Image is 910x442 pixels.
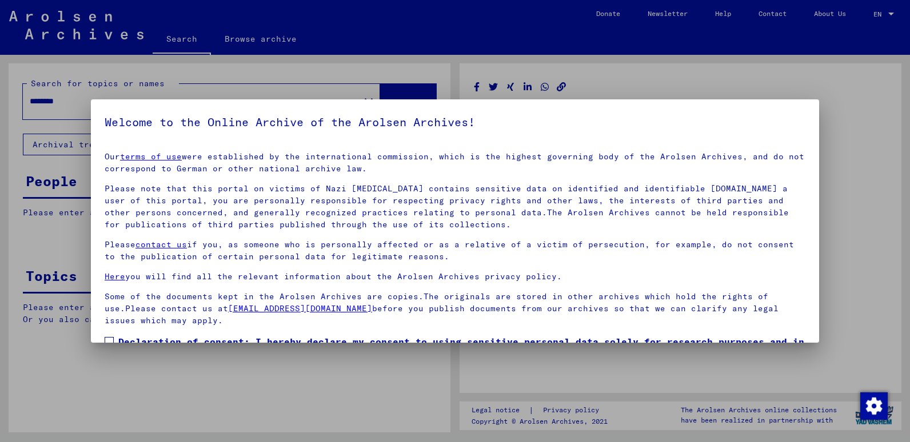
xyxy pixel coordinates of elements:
p: Please if you, as someone who is personally affected or as a relative of a victim of persecution,... [105,239,805,263]
a: [EMAIL_ADDRESS][DOMAIN_NAME] [228,303,372,314]
a: Here [105,271,125,282]
img: Change consent [860,392,888,420]
a: terms of use [120,151,182,162]
span: Declaration of consent: I hereby declare my consent to using sensitive personal data solely for r... [118,335,805,376]
h5: Welcome to the Online Archive of the Arolsen Archives! [105,113,805,131]
p: Our were established by the international commission, which is the highest governing body of the ... [105,151,805,175]
p: Some of the documents kept in the Arolsen Archives are copies.The originals are stored in other a... [105,291,805,327]
a: contact us [135,239,187,250]
p: you will find all the relevant information about the Arolsen Archives privacy policy. [105,271,805,283]
p: Please note that this portal on victims of Nazi [MEDICAL_DATA] contains sensitive data on identif... [105,183,805,231]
